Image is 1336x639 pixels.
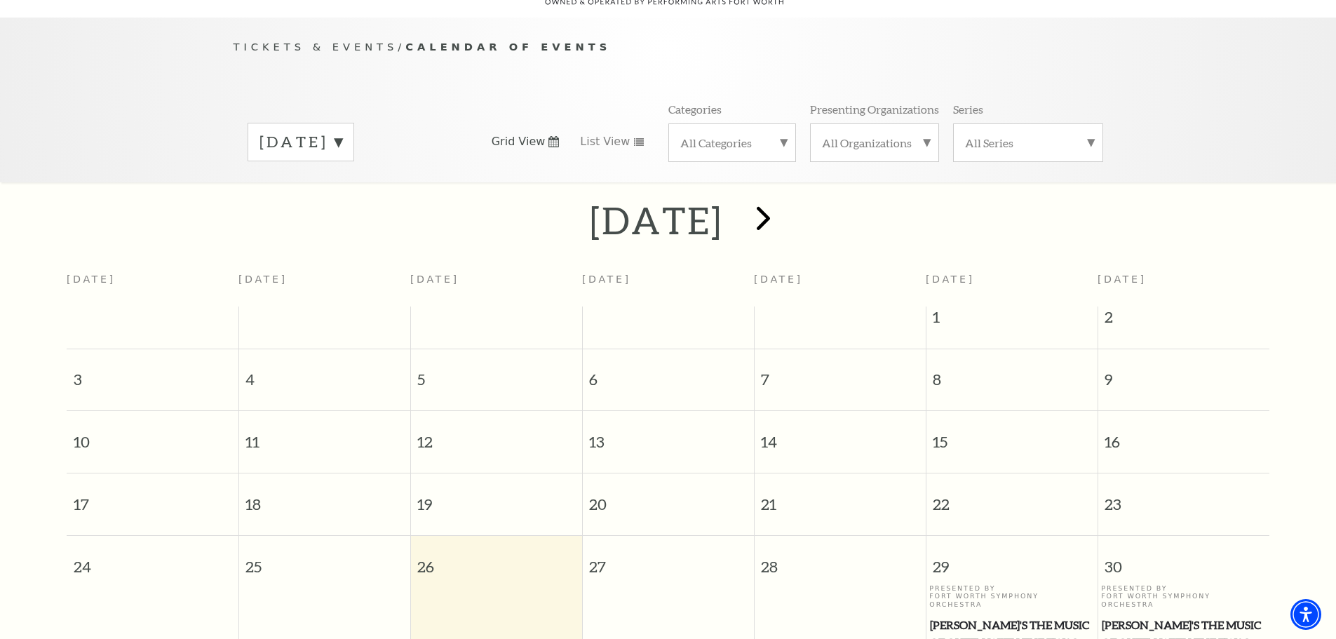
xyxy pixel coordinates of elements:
p: Series [953,102,983,116]
span: 10 [67,411,238,459]
label: [DATE] [259,131,342,153]
span: 29 [926,536,1098,584]
span: 1 [926,307,1098,335]
label: All Series [965,135,1091,150]
span: 20 [583,473,754,522]
th: [DATE] [582,265,754,307]
span: 2 [1098,307,1270,335]
span: 22 [926,473,1098,522]
span: Calendar of Events [405,41,611,53]
span: 15 [926,411,1098,459]
p: / [234,39,1103,56]
span: Grid View [492,134,546,149]
span: 6 [583,349,754,398]
span: [DATE] [1098,274,1147,285]
span: 12 [411,411,582,459]
p: Presented By Fort Worth Symphony Orchestra [1101,584,1266,608]
span: 28 [755,536,926,584]
span: 25 [239,536,410,584]
span: Tickets & Events [234,41,398,53]
div: Accessibility Menu [1290,599,1321,630]
span: [DATE] [926,274,975,285]
span: 14 [755,411,926,459]
span: 21 [755,473,926,522]
span: 11 [239,411,410,459]
span: 27 [583,536,754,584]
span: 5 [411,349,582,398]
span: 4 [239,349,410,398]
th: [DATE] [754,265,926,307]
span: 23 [1098,473,1270,522]
p: Categories [668,102,722,116]
button: next [736,196,787,245]
span: 18 [239,473,410,522]
p: Presenting Organizations [810,102,939,116]
span: 26 [411,536,582,584]
span: 13 [583,411,754,459]
span: List View [580,134,630,149]
th: [DATE] [238,265,410,307]
span: 19 [411,473,582,522]
h2: [DATE] [590,198,722,243]
th: [DATE] [410,265,582,307]
span: 8 [926,349,1098,398]
label: All Categories [680,135,784,150]
span: 16 [1098,411,1270,459]
span: 24 [67,536,238,584]
label: All Organizations [822,135,927,150]
p: Presented By Fort Worth Symphony Orchestra [929,584,1094,608]
span: 9 [1098,349,1270,398]
span: 30 [1098,536,1270,584]
th: [DATE] [67,265,238,307]
span: 17 [67,473,238,522]
span: 7 [755,349,926,398]
span: 3 [67,349,238,398]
